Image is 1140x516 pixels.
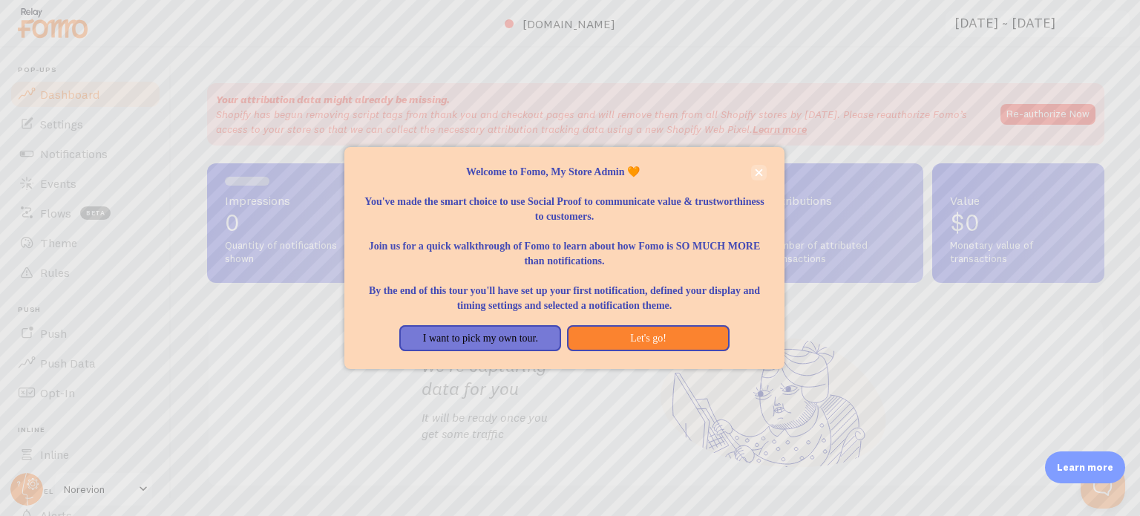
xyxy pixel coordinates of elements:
button: close, [751,165,767,180]
div: Welcome to Fomo, My Store Admin 🧡You&amp;#39;ve made the smart choice to use Social Proof to comm... [344,147,784,370]
p: Join us for a quick walkthrough of Fomo to learn about how Fomo is SO MUCH MORE than notifications. [362,224,766,269]
p: You've made the smart choice to use Social Proof to communicate value & trustworthiness to custom... [362,180,766,224]
p: Welcome to Fomo, My Store Admin 🧡 [362,165,766,180]
p: By the end of this tour you'll have set up your first notification, defined your display and timi... [362,269,766,313]
p: Learn more [1057,460,1113,474]
button: I want to pick my own tour. [399,325,561,352]
div: Learn more [1045,451,1125,483]
button: Let's go! [567,325,729,352]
